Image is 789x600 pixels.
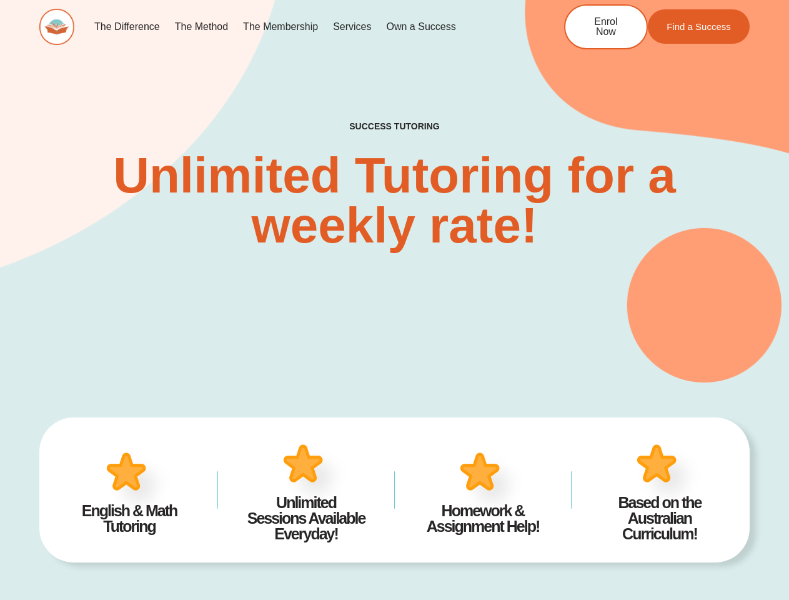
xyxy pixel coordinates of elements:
a: Find a Success [648,9,750,44]
a: The Difference [87,12,167,41]
a: Enrol Now [564,4,648,49]
h4: Homework & Assignment Help! [414,503,552,534]
a: The Membership [236,12,325,41]
nav: Menu [87,12,524,41]
a: Services [325,12,379,41]
span: Find a Success [667,22,731,31]
h4: Unlimited Sessions Available Everyday! [237,495,375,542]
h4: English & Math Tutoring [60,503,199,534]
h4: Based on the Australian Curriculum! [590,495,729,542]
span: Enrol Now [584,17,628,37]
iframe: Chat Widget [727,540,789,600]
a: The Method [167,12,236,41]
h2: Unlimited Tutoring for a weekly rate! [86,151,703,251]
a: Own a Success [379,12,464,41]
h4: SUCCESS TUTORING​ [289,121,500,132]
